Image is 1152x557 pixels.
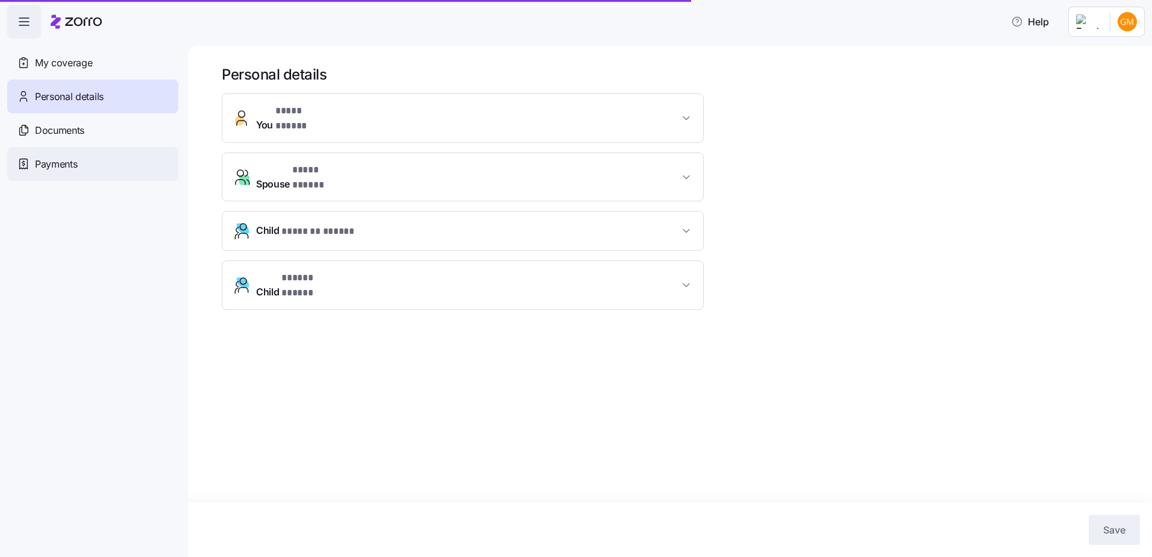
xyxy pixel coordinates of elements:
span: My coverage [35,55,92,71]
span: Personal details [35,89,104,104]
span: Child [256,271,345,300]
span: Child [256,223,356,239]
span: You [256,104,333,133]
h1: Personal details [222,65,1135,84]
img: 0a398ce43112cd08a8d53a4992015dd5 [1118,12,1137,31]
a: My coverage [7,46,178,80]
a: Payments [7,147,178,181]
a: Personal details [7,80,178,113]
span: Help [1011,14,1049,29]
span: Payments [35,157,77,172]
span: Documents [35,123,84,138]
button: Save [1089,515,1140,545]
button: Help [1001,10,1059,34]
span: Spouse [256,163,352,192]
span: Save [1103,523,1125,537]
img: Employer logo [1076,14,1100,29]
a: Documents [7,113,178,147]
